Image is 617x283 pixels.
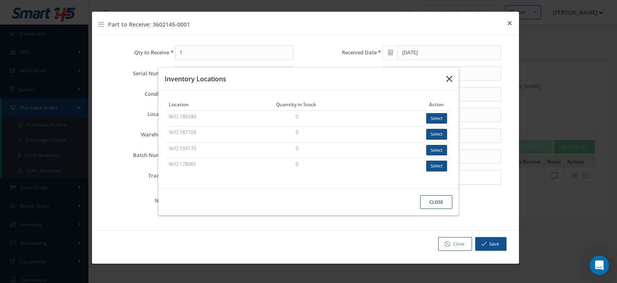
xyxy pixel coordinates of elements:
th: Action [422,99,451,111]
th: Quantity in Stock [274,99,422,111]
h3: Inventory Locations [165,74,440,84]
td: 0 [274,142,422,158]
button: Select [426,113,447,124]
td: W/O 187709 [166,126,274,143]
button: Close [420,195,452,209]
button: Select [426,161,447,171]
td: W/O 194175 [166,142,274,158]
button: Select [426,145,447,156]
div: Open Intercom Messenger [590,256,609,275]
td: 0 [274,126,422,143]
button: Select [426,129,447,140]
td: 0 [274,158,422,174]
th: Location [166,99,274,111]
td: W/O 186589 [166,110,274,126]
td: W/O 178965 [166,158,274,174]
td: 0 [274,110,422,126]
